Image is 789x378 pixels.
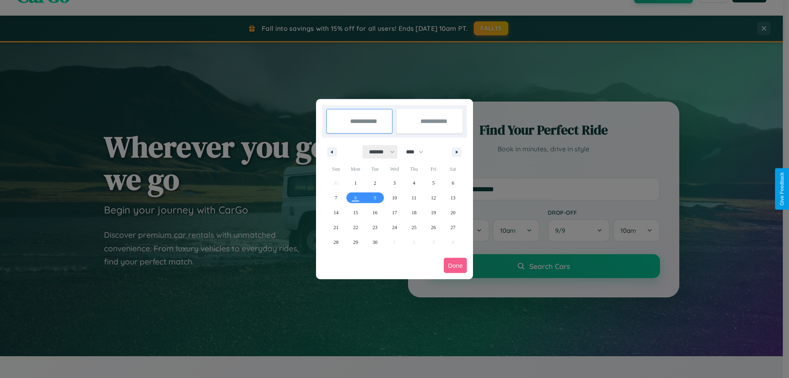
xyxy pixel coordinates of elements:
[335,190,337,205] span: 7
[779,172,785,206] div: Give Feedback
[326,205,346,220] button: 14
[424,162,443,176] span: Fri
[365,235,385,250] button: 30
[424,190,443,205] button: 12
[354,176,357,190] span: 1
[443,205,463,220] button: 20
[432,176,435,190] span: 5
[353,220,358,235] span: 22
[346,190,365,205] button: 8
[412,190,417,205] span: 11
[404,176,424,190] button: 4
[373,205,378,220] span: 16
[374,190,376,205] span: 9
[411,205,416,220] span: 18
[413,176,415,190] span: 4
[346,205,365,220] button: 15
[374,176,376,190] span: 2
[444,258,467,273] button: Done
[411,220,416,235] span: 25
[392,205,397,220] span: 17
[385,162,404,176] span: Wed
[365,220,385,235] button: 23
[385,176,404,190] button: 3
[385,205,404,220] button: 17
[450,220,455,235] span: 27
[424,220,443,235] button: 26
[392,190,397,205] span: 10
[326,220,346,235] button: 21
[452,176,454,190] span: 6
[365,176,385,190] button: 2
[385,190,404,205] button: 10
[404,162,424,176] span: Thu
[353,235,358,250] span: 29
[443,190,463,205] button: 13
[365,162,385,176] span: Tue
[424,176,443,190] button: 5
[365,205,385,220] button: 16
[443,220,463,235] button: 27
[385,220,404,235] button: 24
[346,162,365,176] span: Mon
[354,190,357,205] span: 8
[346,176,365,190] button: 1
[393,176,396,190] span: 3
[326,235,346,250] button: 28
[373,220,378,235] span: 23
[404,205,424,220] button: 18
[346,235,365,250] button: 29
[431,220,436,235] span: 26
[326,190,346,205] button: 7
[373,235,378,250] span: 30
[334,205,339,220] span: 14
[404,220,424,235] button: 25
[404,190,424,205] button: 11
[450,190,455,205] span: 13
[431,190,436,205] span: 12
[424,205,443,220] button: 19
[392,220,397,235] span: 24
[353,205,358,220] span: 15
[450,205,455,220] span: 20
[365,190,385,205] button: 9
[443,162,463,176] span: Sat
[346,220,365,235] button: 22
[443,176,463,190] button: 6
[334,220,339,235] span: 21
[334,235,339,250] span: 28
[431,205,436,220] span: 19
[326,162,346,176] span: Sun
